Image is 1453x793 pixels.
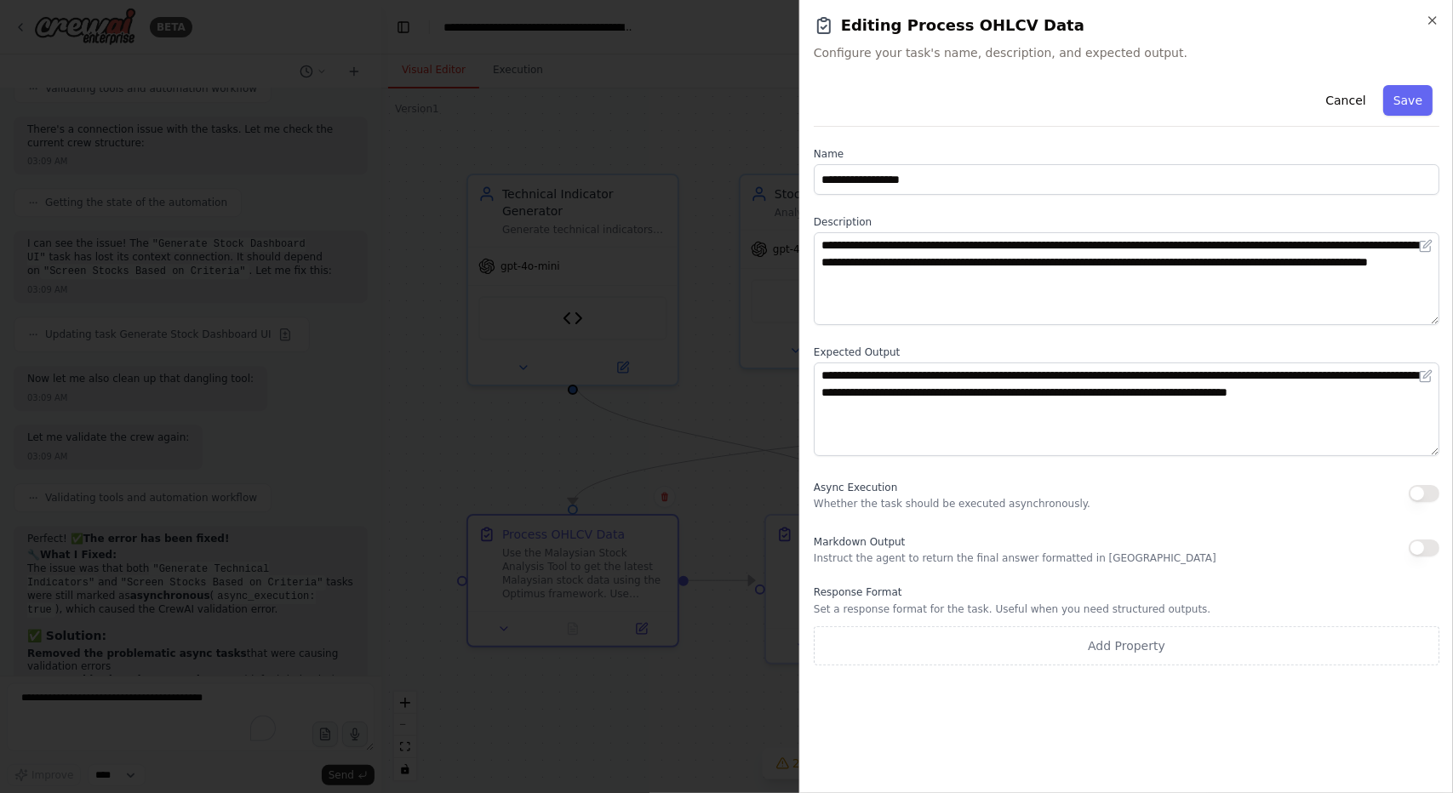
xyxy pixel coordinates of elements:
[1416,366,1436,386] button: Open in editor
[814,497,1090,511] p: Whether the task should be executed asynchronously.
[814,147,1439,161] label: Name
[814,626,1439,665] button: Add Property
[814,345,1439,359] label: Expected Output
[814,585,1439,599] label: Response Format
[814,536,905,548] span: Markdown Output
[814,44,1439,61] span: Configure your task's name, description, and expected output.
[814,551,1216,565] p: Instruct the agent to return the final answer formatted in [GEOGRAPHIC_DATA]
[814,482,897,493] span: Async Execution
[814,14,1439,37] h2: Editing Process OHLCV Data
[1383,85,1433,116] button: Save
[1315,85,1376,116] button: Cancel
[1416,236,1436,256] button: Open in editor
[814,602,1439,616] p: Set a response format for the task. Useful when you need structured outputs.
[814,215,1439,229] label: Description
